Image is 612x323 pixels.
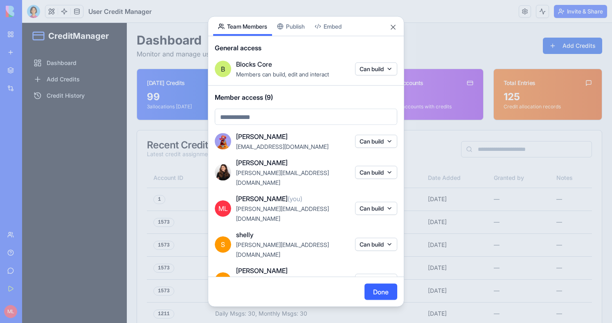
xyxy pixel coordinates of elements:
div: Total Entries [482,56,513,64]
button: Add Credits [521,15,580,31]
div: — [534,287,564,295]
div: Daily Msgs: 30 [193,264,393,272]
div: Daily Msgs: 30, Monthly Msgs: 30 [193,287,393,295]
th: Account ID [125,145,187,165]
th: Notes [528,145,570,165]
button: Can build [355,202,397,215]
div: 99 [125,67,214,81]
div: Latest credit assignments to user accounts [125,127,240,135]
button: Done [364,284,397,300]
td: [DATE] [399,233,465,256]
th: Date Added [399,145,465,165]
span: shelly [236,230,254,240]
div: 1211 [131,287,152,296]
div: 1573 [131,241,152,250]
th: Granted by [465,145,527,165]
td: [DATE] [399,188,465,211]
span: DO [215,272,231,289]
div: — [534,218,564,226]
h1: Dashboard [115,10,248,25]
div: 125 [482,67,570,81]
p: 35 allocations this month [244,81,333,87]
span: S [215,236,231,253]
button: Can build [355,135,397,148]
p: 3 allocations [DATE] [125,81,214,87]
span: [PERSON_NAME] [236,194,302,204]
button: Close [389,23,397,31]
div: 18 [362,67,451,81]
span: [PERSON_NAME] [236,266,288,276]
div: Daily Msgs: 15 [193,241,393,249]
span: [PERSON_NAME][EMAIL_ADDRESS][DOMAIN_NAME] [236,169,329,186]
button: Can build [355,238,397,251]
div: Recent Credit Allocations [125,117,240,127]
p: Unique accounts with credits [362,81,451,87]
div: 1 [131,172,143,181]
a: Add Credits [7,49,98,64]
span: [PERSON_NAME] [236,132,288,141]
p: Credit allocation records [482,81,570,87]
span: B [221,64,225,74]
div: Daily Msgs: 10 [193,195,393,203]
button: Can build [355,63,397,76]
span: ML [215,200,231,217]
span: Member access (9) [215,92,397,102]
button: Can build [355,274,397,287]
div: — [472,172,521,180]
th: Credit Types [187,145,399,165]
span: [PERSON_NAME][EMAIL_ADDRESS][DOMAIN_NAME] [236,205,329,222]
div: 1573 [131,264,152,273]
span: (you) [288,195,302,203]
span: [PERSON_NAME][EMAIL_ADDRESS][DOMAIN_NAME] [236,241,329,258]
span: Blocks Core [236,59,272,69]
span: General access [215,43,397,53]
td: [DATE] [399,256,465,279]
div: 1573 [131,195,152,204]
div: — [472,218,521,226]
button: Publish [272,17,310,36]
img: profile_pic_qbya32.jpg [215,164,231,181]
div: — [534,264,564,272]
img: Kuku_Large_sla5px.png [215,133,231,150]
button: Can build [355,166,397,179]
span: [EMAIL_ADDRESS][DOMAIN_NAME] [236,143,328,150]
div: Daily Msgs: 15 [193,218,393,226]
button: Embed [310,17,346,36]
span: Members can build, edit and interact [236,71,329,78]
button: Team Members [213,17,272,36]
a: Credit History [7,65,98,80]
div: 123,811 [244,67,333,81]
td: [DATE] [399,279,465,302]
div: Monthly Credits [244,56,286,64]
span: [PERSON_NAME] [236,158,288,168]
div: — [472,195,521,203]
div: — [534,195,564,203]
div: — [472,241,521,249]
a: Dashboard [7,33,98,47]
span: CreditManager [26,7,87,19]
div: Daily: 1, Daily Msgs: 1, Monthly: 1, Monthly Msgs: 1 [193,172,393,180]
div: — [534,172,564,180]
p: Monitor and manage user credit allocations [115,26,248,36]
td: [DATE] [399,165,465,188]
div: Total Accounts [362,56,401,64]
div: [DATE] Credits [125,56,163,64]
div: 1573 [131,218,152,227]
div: — [472,287,521,295]
div: — [534,241,564,249]
td: [DATE] [399,211,465,233]
div: — [472,264,521,272]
